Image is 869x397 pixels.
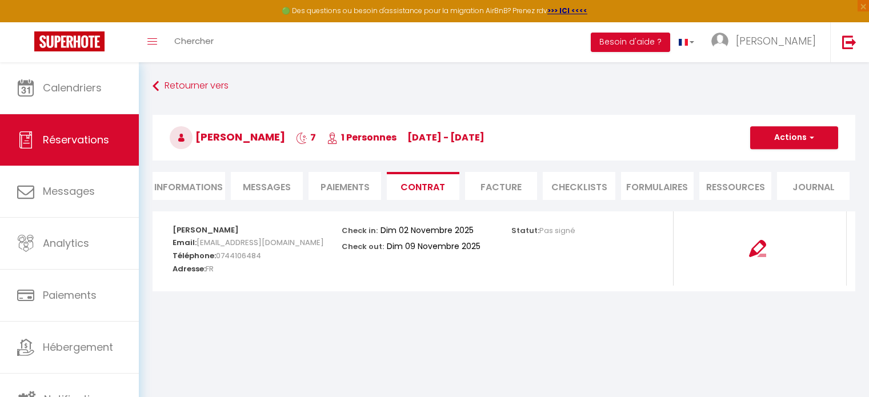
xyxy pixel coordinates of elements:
img: signing-contract [749,240,766,257]
img: ... [711,33,728,50]
li: Facture [465,172,538,200]
a: ... [PERSON_NAME] [703,22,830,62]
li: Journal [777,172,850,200]
span: Hébergement [43,340,113,354]
span: Messages [243,181,291,194]
span: 7 [296,131,316,144]
span: [PERSON_NAME] [736,34,816,48]
li: Ressources [699,172,772,200]
span: 0744106484 [216,247,261,264]
span: Paiements [43,288,97,302]
span: Pas signé [539,225,575,236]
span: [EMAIL_ADDRESS][DOMAIN_NAME] [197,234,324,251]
span: FR [206,260,214,277]
p: Statut: [511,223,575,236]
a: Retourner vers [153,76,855,97]
strong: [PERSON_NAME] [173,224,239,235]
span: [PERSON_NAME] [170,130,285,144]
strong: Email: [173,237,197,248]
span: Messages [43,184,95,198]
li: Contrat [387,172,459,200]
p: Check out: [342,239,384,252]
a: >>> ICI <<<< [547,6,587,15]
img: logout [842,35,856,49]
span: [DATE] - [DATE] [407,131,484,144]
li: FORMULAIRES [621,172,694,200]
a: Chercher [166,22,222,62]
span: Réservations [43,133,109,147]
strong: Adresse: [173,263,206,274]
img: Super Booking [34,31,105,51]
li: CHECKLISTS [543,172,615,200]
li: Paiements [309,172,381,200]
button: Actions [750,126,838,149]
button: Besoin d'aide ? [591,33,670,52]
span: Calendriers [43,81,102,95]
span: 1 Personnes [327,131,397,144]
span: Chercher [174,35,214,47]
li: Informations [153,172,225,200]
span: Analytics [43,236,89,250]
p: Check in: [342,223,378,236]
strong: Téléphone: [173,250,216,261]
